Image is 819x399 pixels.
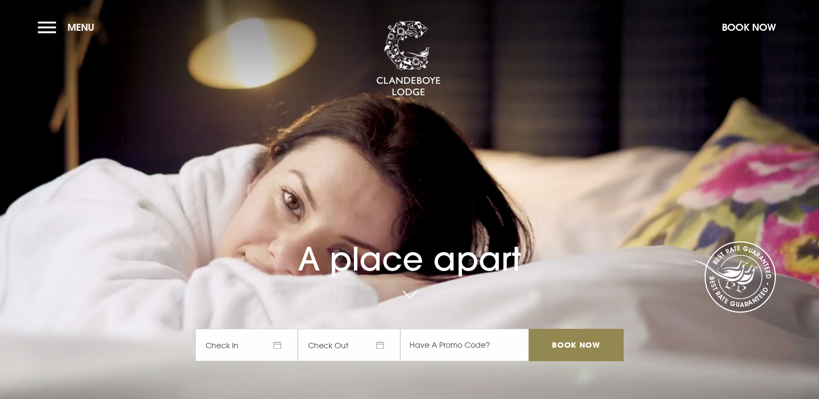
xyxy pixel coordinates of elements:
[195,215,624,278] h1: A place apart
[529,329,624,361] input: Book Now
[195,329,298,361] span: Check In
[67,21,94,33] span: Menu
[400,329,529,361] input: Have A Promo Code?
[716,16,781,39] button: Book Now
[38,16,100,39] button: Menu
[298,329,400,361] span: Check Out
[376,21,441,97] img: Clandeboye Lodge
